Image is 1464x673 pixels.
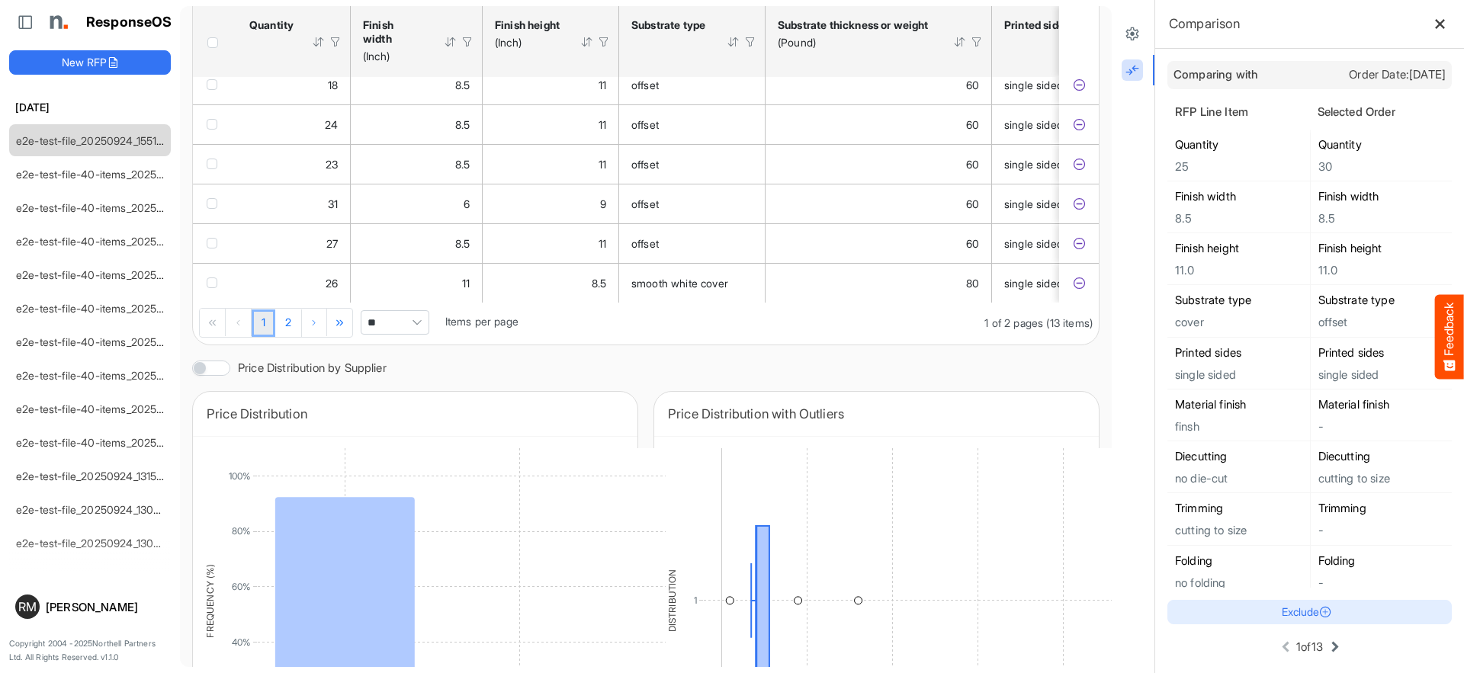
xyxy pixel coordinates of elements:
[86,14,172,30] h1: ResponseOS
[1318,104,1395,119] span: Selected Order
[193,65,237,104] td: checkbox
[1318,212,1445,225] h5: 8.5
[966,277,979,290] span: 80
[16,302,223,315] a: e2e-test-file-40-items_20250924_133443
[966,79,979,91] span: 60
[1318,449,1445,464] h6: Diecutting
[237,144,351,184] td: 23 is template cell Column Header httpsnorthellcomontologiesmapping-rulesorderhasquantity
[455,118,470,131] span: 8.5
[766,104,992,144] td: 60 is template cell Column Header httpsnorthellcomontologiesmapping-rulesmaterialhasmaterialthick...
[1175,212,1302,225] h5: 8.5
[766,263,992,303] td: 80 is template cell Column Header httpsnorthellcomontologiesmapping-rulesmaterialhasmaterialthick...
[1175,345,1302,361] h6: Printed sides
[16,369,220,382] a: e2e-test-file-40-items_20250924_132227
[599,79,606,91] span: 11
[619,184,766,223] td: offset is template cell Column Header httpsnorthellcomontologiesmapping-rulesmaterialhassubstrate...
[1318,472,1445,485] h5: cutting to size
[226,309,252,336] div: Go to previous page
[1318,316,1445,328] h5: offset
[249,18,292,32] div: Quantity
[1175,420,1302,433] h5: finsh
[1175,553,1302,569] h6: Folding
[1435,294,1464,379] button: Feedback
[668,403,1085,425] div: Price Distribution with Outliers
[16,503,172,516] a: e2e-test-file_20250924_130935
[1318,501,1445,516] h6: Trimming
[1071,157,1087,172] button: Exclude
[445,315,518,328] span: Items per page
[207,403,624,425] div: Price Distribution
[193,144,237,184] td: checkbox
[1059,65,1102,104] td: ed43032b-0f87-45a9-94ac-491a2eadbad1 is template cell Column Header
[1175,524,1302,537] h5: cutting to size
[1071,78,1087,93] button: Exclude
[328,197,338,210] span: 31
[483,104,619,144] td: 11 is template cell Column Header httpsnorthellcomontologiesmapping-rulesmeasurementhasfinishsize...
[455,79,470,91] span: 8.5
[1004,18,1071,32] div: Printed sides
[16,436,219,449] a: e2e-test-file-40-items_20250924_131750
[495,36,560,50] div: (Inch)
[1318,524,1445,537] h5: -
[1167,600,1452,624] button: Exclude
[599,158,606,171] span: 11
[1046,316,1093,329] span: (13 items)
[461,35,474,49] div: Filter Icon
[16,134,170,147] a: e2e-test-file_20250924_155106
[462,277,470,290] span: 11
[193,6,237,77] th: Header checkbox
[16,201,217,214] a: e2e-test-file-40-items_20250924_154112
[455,158,470,171] span: 8.5
[766,144,992,184] td: 60 is template cell Column Header httpsnorthellcomontologiesmapping-rulesmaterialhasmaterialthick...
[992,65,1129,104] td: single sided is template cell Column Header httpsnorthellcomontologiesmapping-rulesmanufacturingh...
[42,7,72,37] img: Northell
[619,104,766,144] td: offset is template cell Column Header httpsnorthellcomontologiesmapping-rulesmaterialhassubstrate...
[1071,276,1087,291] button: Exclude
[1059,184,1102,223] td: b8d296cc-8a7b-4f19-85b8-b15269b1f3e5 is template cell Column Header
[1318,137,1445,152] h6: Quantity
[619,223,766,263] td: offset is template cell Column Header httpsnorthellcomontologiesmapping-rulesmaterialhassubstrate...
[275,309,301,337] a: Page 2 of 2 Pages
[351,223,483,263] td: 8.5 is template cell Column Header httpsnorthellcomontologiesmapping-rulesmeasurementhasfinishsiz...
[325,118,338,131] span: 24
[1318,553,1445,569] h6: Folding
[619,263,766,303] td: smooth white cover is template cell Column Header httpsnorthellcomontologiesmapping-rulesmaterial...
[597,35,611,49] div: Filter Icon
[970,35,984,49] div: Filter Icon
[1175,472,1302,485] h5: no die-cut
[326,277,338,290] span: 26
[1173,66,1258,85] span: Comparing with
[237,223,351,263] td: 27 is template cell Column Header httpsnorthellcomontologiesmapping-rulesorderhasquantity
[16,402,222,415] a: e2e-test-file-40-items_20250924_132033
[193,223,237,263] td: checkbox
[46,601,165,613] div: [PERSON_NAME]
[1175,368,1302,381] h5: single sided
[1296,638,1323,657] div: 1 of 13
[1349,66,1446,85] span: Order Date: [DATE]
[1318,420,1445,433] h5: -
[631,277,728,290] span: smooth white cover
[328,79,338,91] span: 18
[193,263,237,303] td: checkbox
[1318,241,1445,256] h6: Finish height
[238,362,387,373] label: Price Distribution by Supplier
[200,309,226,336] div: Go to first page
[18,601,37,613] span: RM
[631,197,659,210] span: offset
[1059,223,1102,263] td: f995857e-24d0-4743-9394-09b329ac956a is template cell Column Header
[778,36,933,50] div: (Pound)
[237,65,351,104] td: 18 is template cell Column Header httpsnorthellcomontologiesmapping-rulesorderhasquantity
[328,309,353,336] div: Go to last page
[237,263,351,303] td: 26 is template cell Column Header httpsnorthellcomontologiesmapping-rulesorderhasquantity
[1004,237,1063,250] span: single sided
[592,277,606,290] span: 8.5
[16,469,170,482] a: e2e-test-file_20250924_131520
[1175,137,1302,152] h6: Quantity
[1004,79,1063,91] span: single sided
[455,237,470,250] span: 8.5
[984,316,1043,329] span: 1 of 2 pages
[1175,397,1302,412] h6: Material finish
[778,18,933,32] div: Substrate thickness or weight
[483,263,619,303] td: 8.5 is template cell Column Header httpsnorthellcomontologiesmapping-rulesmeasurementhasfinishsiz...
[631,118,659,131] span: offset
